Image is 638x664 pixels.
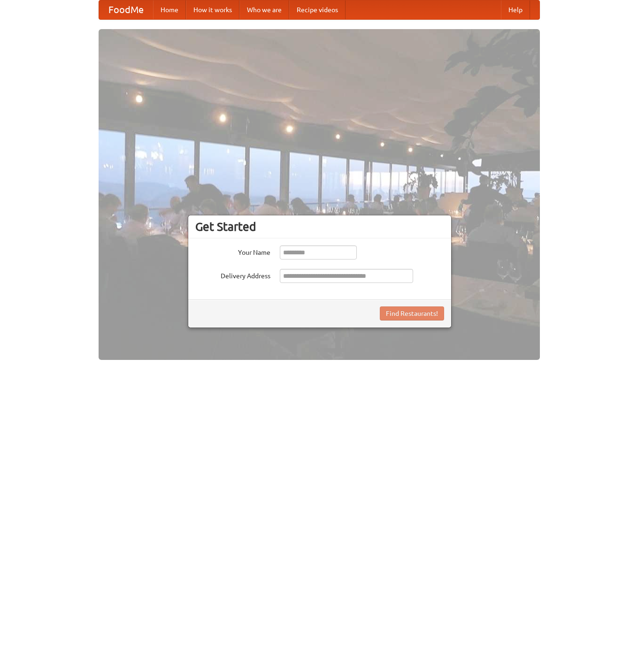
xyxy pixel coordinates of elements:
[186,0,239,19] a: How it works
[239,0,289,19] a: Who we are
[153,0,186,19] a: Home
[99,0,153,19] a: FoodMe
[501,0,530,19] a: Help
[195,220,444,234] h3: Get Started
[380,306,444,321] button: Find Restaurants!
[195,269,270,281] label: Delivery Address
[289,0,346,19] a: Recipe videos
[195,245,270,257] label: Your Name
